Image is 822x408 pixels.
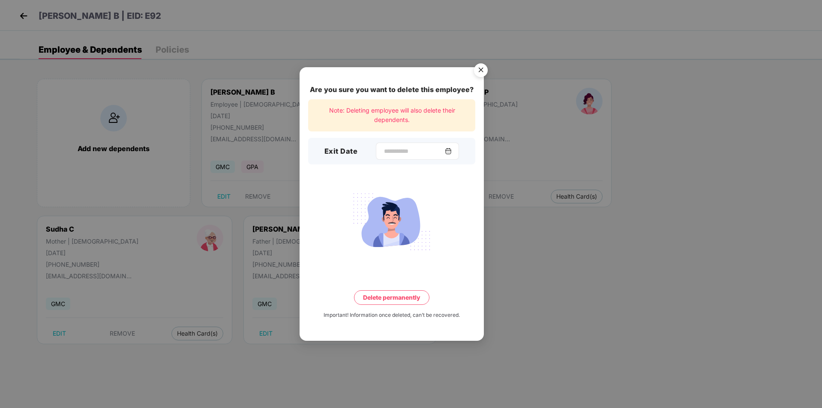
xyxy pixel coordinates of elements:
[308,99,475,131] div: Note: Deleting employee will also delete their dependents.
[445,148,452,155] img: svg+xml;base64,PHN2ZyBpZD0iQ2FsZW5kYXItMzJ4MzIiIHhtbG5zPSJodHRwOi8vd3d3LnczLm9yZy8yMDAwL3N2ZyIgd2...
[308,84,475,95] div: Are you sure you want to delete this employee?
[324,311,460,319] div: Important! Information once deleted, can’t be recovered.
[324,146,358,157] h3: Exit Date
[344,188,440,255] img: svg+xml;base64,PHN2ZyB4bWxucz0iaHR0cDovL3d3dy53My5vcmcvMjAwMC9zdmciIHdpZHRoPSIyMjQiIGhlaWdodD0iMT...
[354,290,429,305] button: Delete permanently
[469,60,493,83] img: svg+xml;base64,PHN2ZyB4bWxucz0iaHR0cDovL3d3dy53My5vcmcvMjAwMC9zdmciIHdpZHRoPSI1NiIgaGVpZ2h0PSI1Ni...
[469,59,492,82] button: Close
